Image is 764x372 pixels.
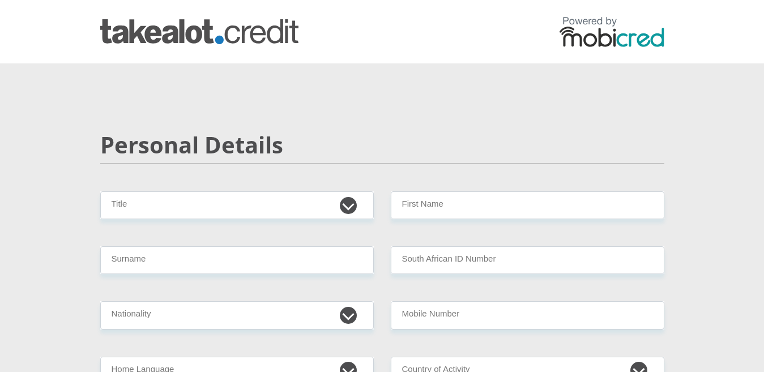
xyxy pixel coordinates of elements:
[391,246,664,274] input: ID Number
[391,191,664,219] input: First Name
[560,16,664,47] img: powered by mobicred logo
[100,246,374,274] input: Surname
[100,131,664,159] h2: Personal Details
[391,301,664,329] input: Contact Number
[100,19,298,44] img: takealot_credit logo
